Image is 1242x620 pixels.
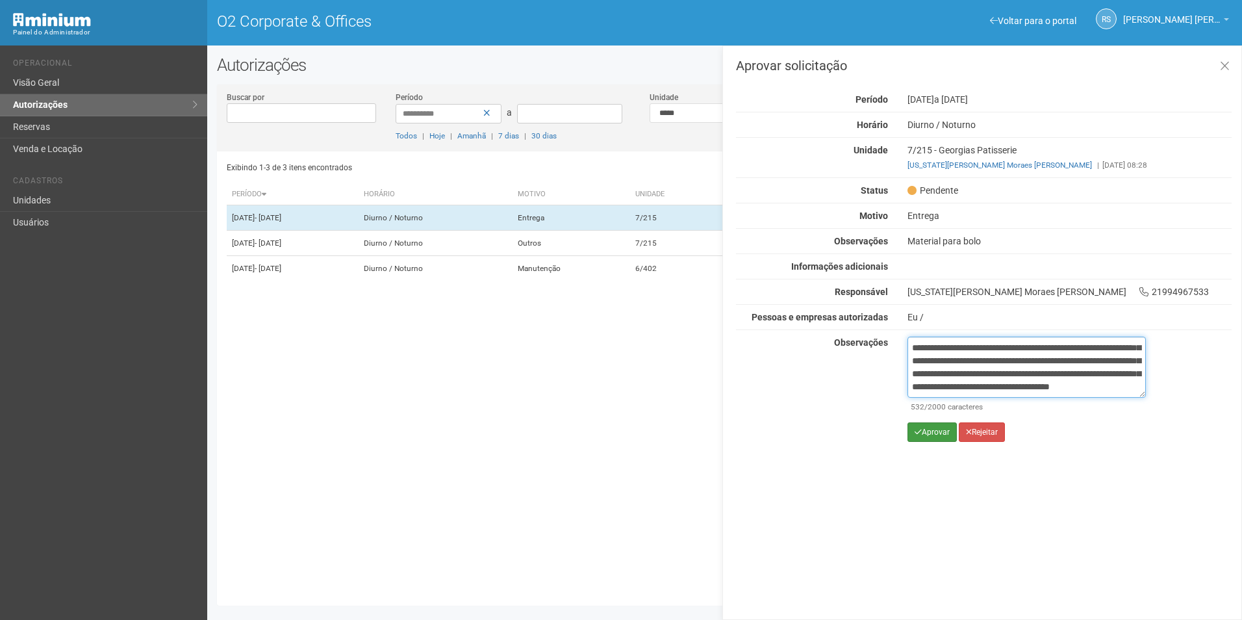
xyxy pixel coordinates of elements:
strong: Responsável [835,287,888,297]
strong: Observações [834,236,888,246]
a: RS [1096,8,1117,29]
td: Diurno / Noturno [359,256,513,281]
span: a [DATE] [934,94,968,105]
td: Outros [513,231,630,256]
span: a [507,107,512,118]
span: Pendente [907,185,958,196]
strong: Motivo [859,211,888,221]
div: Entrega [898,210,1241,222]
div: 7/215 - Georgias Patisserie [898,144,1241,171]
span: | [524,131,526,140]
li: Operacional [13,58,197,72]
a: Hoje [429,131,445,140]
span: - [DATE] [255,264,281,273]
td: [DATE] [227,231,359,256]
div: [US_STATE][PERSON_NAME] Moraes [PERSON_NAME] 21994967533 [898,286,1241,298]
a: [PERSON_NAME] [PERSON_NAME] [1123,16,1229,27]
td: 7/215 [630,231,718,256]
th: Período [227,184,359,205]
td: Georgias Patisserie [718,231,887,256]
label: Período [396,92,423,103]
td: Manutenção [513,256,630,281]
h2: Autorizações [217,55,1232,75]
strong: Unidade [854,145,888,155]
span: 532 [911,402,924,411]
label: Buscar por [227,92,264,103]
span: - [DATE] [255,239,281,248]
a: 30 dias [531,131,557,140]
div: Painel do Administrador [13,27,197,38]
a: Fechar [1211,53,1238,81]
div: Diurno / Noturno [898,119,1241,131]
span: Rayssa Soares Ribeiro [1123,2,1221,25]
td: Entrega [513,205,630,231]
th: Empresa [718,184,887,205]
a: Amanhã [457,131,486,140]
label: Unidade [650,92,678,103]
strong: Pessoas e empresas autorizadas [752,312,888,322]
h1: O2 Corporate & Offices [217,13,715,30]
span: | [1097,161,1099,170]
td: Georgias Patisserie [718,205,887,231]
td: 7/215 [630,205,718,231]
div: [DATE] [898,94,1241,105]
td: Diurno / Noturno [359,205,513,231]
button: Aprovar [907,422,957,442]
div: Eu / [907,311,1232,323]
div: Exibindo 1-3 de 3 itens encontrados [227,158,720,177]
h3: Aprovar solicitação [736,59,1232,72]
strong: Período [855,94,888,105]
td: Diurno / Noturno [359,231,513,256]
span: | [491,131,493,140]
div: [DATE] 08:28 [907,159,1232,171]
a: [US_STATE][PERSON_NAME] Moraes [PERSON_NAME] [907,161,1092,170]
strong: Observações [834,337,888,348]
th: Horário [359,184,513,205]
strong: Informações adicionais [791,261,888,272]
button: Rejeitar [959,422,1005,442]
a: Todos [396,131,417,140]
td: 6/402 [630,256,718,281]
td: [DATE] [227,256,359,281]
li: Cadastros [13,176,197,190]
span: | [422,131,424,140]
span: | [450,131,452,140]
td: [DATE] [227,205,359,231]
span: - [DATE] [255,213,281,222]
a: 7 dias [498,131,519,140]
strong: Status [861,185,888,196]
th: Motivo [513,184,630,205]
img: Minium [13,13,91,27]
a: Voltar para o portal [990,16,1076,26]
td: Fisio O2 [718,256,887,281]
div: Material para bolo [898,235,1241,247]
strong: Horário [857,120,888,130]
th: Unidade [630,184,718,205]
div: /2000 caracteres [911,401,1143,413]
